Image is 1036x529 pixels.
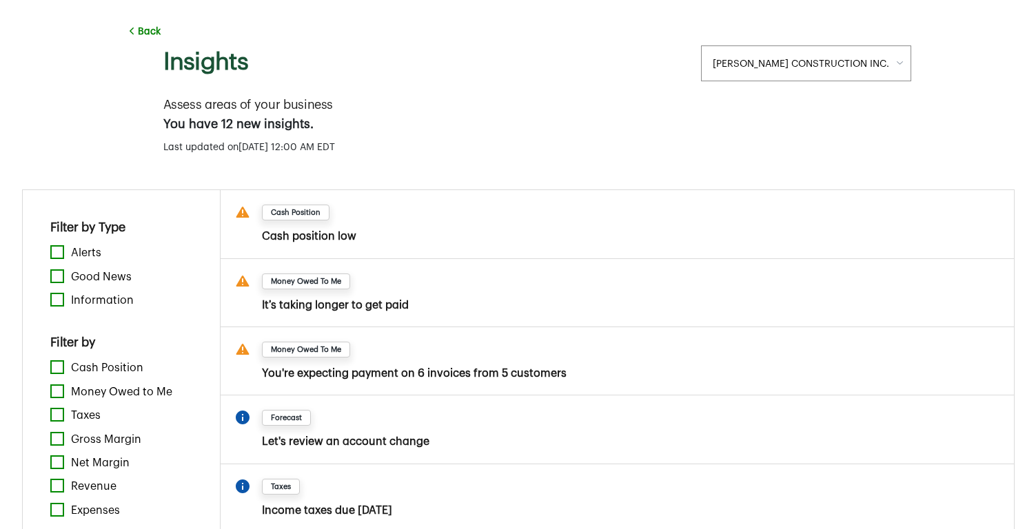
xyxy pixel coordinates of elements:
span: Net Margin [71,455,193,470]
span: Taxes [71,408,193,423]
button: Gross Margin [50,432,64,446]
button: Taxes [50,408,64,422]
strong: Income taxes due [DATE] [262,505,392,516]
button: You're expecting payment on 6 invoices from 5 customers [262,367,567,380]
button: Back [125,25,161,37]
button: Expenses [50,503,64,517]
strong: It’s taking longer to get paid [262,300,409,311]
strong: Let's review an account change [262,436,429,447]
button: Cash Position [50,360,64,374]
span: Forecast [262,410,311,426]
div: Assess areas of your business [105,95,430,114]
span: Expenses [71,503,193,518]
button: It’s taking longer to get paid [262,299,409,312]
button: Alerts [50,245,64,259]
span: Revenue [71,479,193,494]
span: Good News [71,269,193,284]
span: Money Owed to Me [71,384,193,400]
span: Money Owed To Me [262,273,350,289]
span: Information [71,293,193,308]
span: You have 12 new insights. [163,118,314,130]
button: Money Owed to Me [50,384,64,398]
button: Good News [50,269,64,283]
p: Last updated on [DATE] 12:00 AM EDT [163,141,873,154]
button: Let's review an account change [262,435,429,448]
button: Net Margin [50,455,64,469]
span: Gross Margin [71,432,193,447]
strong: Cash position low [262,231,356,242]
span: Cash Position [71,360,193,375]
button: Cash position low [262,230,356,243]
button: Information [50,293,64,307]
span: Alerts [71,245,193,260]
strong: You're expecting payment on 6 invoices from 5 customers [262,368,567,379]
span: Money Owed To Me [262,342,350,357]
button: Income taxes due [DATE] [262,504,392,517]
div: Filter by [50,333,193,352]
button: Revenue [50,479,64,492]
span: Cash Position [262,205,329,220]
h1: Insights [125,45,286,81]
span: Taxes [262,479,300,495]
div: Filter by Type [50,218,193,237]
